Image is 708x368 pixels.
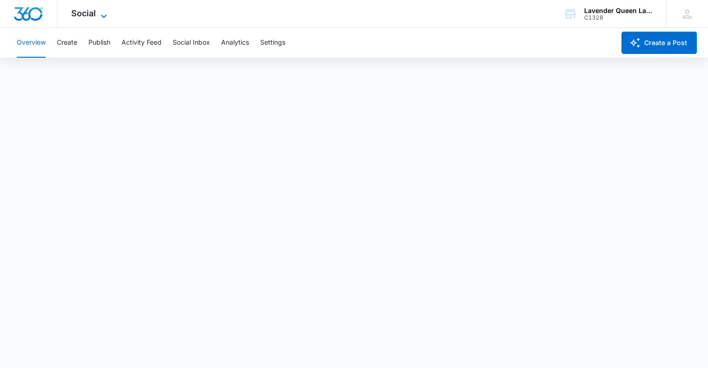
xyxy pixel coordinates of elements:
button: Publish [88,28,110,58]
div: account name [584,7,652,14]
button: Create a Post [621,32,697,54]
button: Social Inbox [173,28,210,58]
button: Create [57,28,77,58]
button: Analytics [221,28,249,58]
div: account id [584,14,652,21]
button: Activity Feed [121,28,162,58]
button: Overview [17,28,46,58]
span: Social [71,8,96,18]
button: Settings [260,28,285,58]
